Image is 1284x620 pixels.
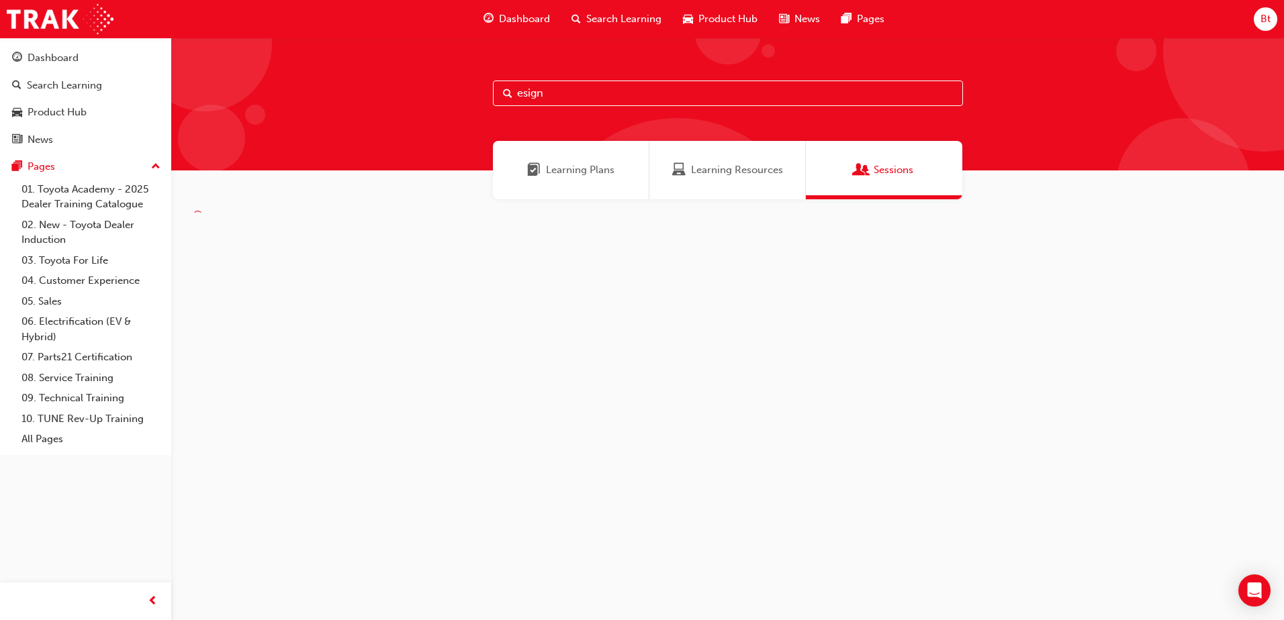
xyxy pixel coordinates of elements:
[768,5,831,33] a: news-iconNews
[831,5,895,33] a: pages-iconPages
[672,162,686,178] span: Learning Resources
[527,162,541,178] span: Learning Plans
[28,132,53,148] div: News
[672,5,768,33] a: car-iconProduct Hub
[874,162,913,178] span: Sessions
[12,107,22,119] span: car-icon
[841,11,852,28] span: pages-icon
[5,43,166,154] button: DashboardSearch LearningProduct HubNews
[855,162,868,178] span: Sessions
[1260,11,1271,27] span: Bt
[5,73,166,98] a: Search Learning
[27,78,102,93] div: Search Learning
[698,11,758,27] span: Product Hub
[779,11,789,28] span: news-icon
[16,388,166,409] a: 09. Technical Training
[484,11,494,28] span: guage-icon
[16,368,166,389] a: 08. Service Training
[649,141,806,199] a: Learning ResourcesLearning Resources
[691,162,783,178] span: Learning Resources
[546,162,614,178] span: Learning Plans
[7,4,113,34] img: Trak
[586,11,661,27] span: Search Learning
[16,429,166,450] a: All Pages
[561,5,672,33] a: search-iconSearch Learning
[857,11,884,27] span: Pages
[493,81,963,106] input: Search...
[16,347,166,368] a: 07. Parts21 Certification
[683,11,693,28] span: car-icon
[28,105,87,120] div: Product Hub
[12,134,22,146] span: news-icon
[16,291,166,312] a: 05. Sales
[806,141,962,199] a: SessionsSessions
[12,80,21,92] span: search-icon
[28,159,55,174] div: Pages
[16,250,166,271] a: 03. Toyota For Life
[1238,574,1271,607] div: Open Intercom Messenger
[16,215,166,250] a: 02. New - Toyota Dealer Induction
[473,5,561,33] a: guage-iconDashboard
[5,127,166,152] a: News
[5,100,166,125] a: Product Hub
[16,409,166,429] a: 10. TUNE Rev-Up Training
[12,161,22,173] span: pages-icon
[794,11,820,27] span: News
[148,593,158,610] span: prev-icon
[12,52,22,64] span: guage-icon
[16,270,166,291] a: 04. Customer Experience
[493,141,649,199] a: Learning PlansLearning Plans
[16,311,166,347] a: 06. Electrification (EV & Hybrid)
[5,154,166,179] button: Pages
[499,11,550,27] span: Dashboard
[151,158,160,176] span: up-icon
[571,11,581,28] span: search-icon
[503,86,512,101] span: Search
[5,46,166,70] a: Dashboard
[16,179,166,215] a: 01. Toyota Academy - 2025 Dealer Training Catalogue
[1254,7,1277,31] button: Bt
[28,50,79,66] div: Dashboard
